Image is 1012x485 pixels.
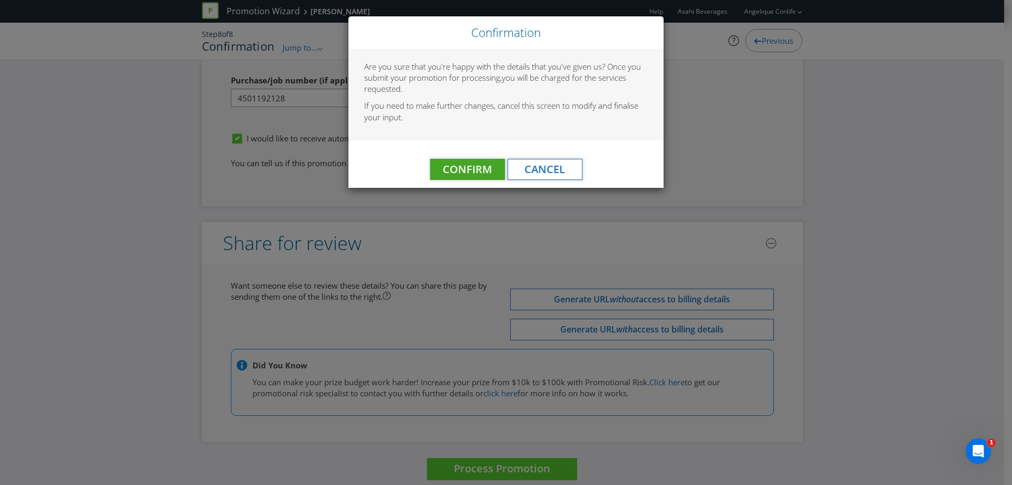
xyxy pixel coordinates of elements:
[524,162,565,176] span: Cancel
[364,100,648,123] p: If you need to make further changes, cancel this screen to modify and finalise your input.
[364,61,641,83] span: Are you sure that you're happy with the details that you've given us? Once you submit your promot...
[966,439,991,464] iframe: Intercom live chat
[364,72,626,94] span: you will be charged for the services requested
[430,159,505,180] button: Confirm
[987,439,996,447] span: 1
[401,83,403,94] span: .
[443,162,492,176] span: Confirm
[471,24,541,41] span: Confirmation
[348,16,664,49] div: Close
[508,159,582,180] button: Cancel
